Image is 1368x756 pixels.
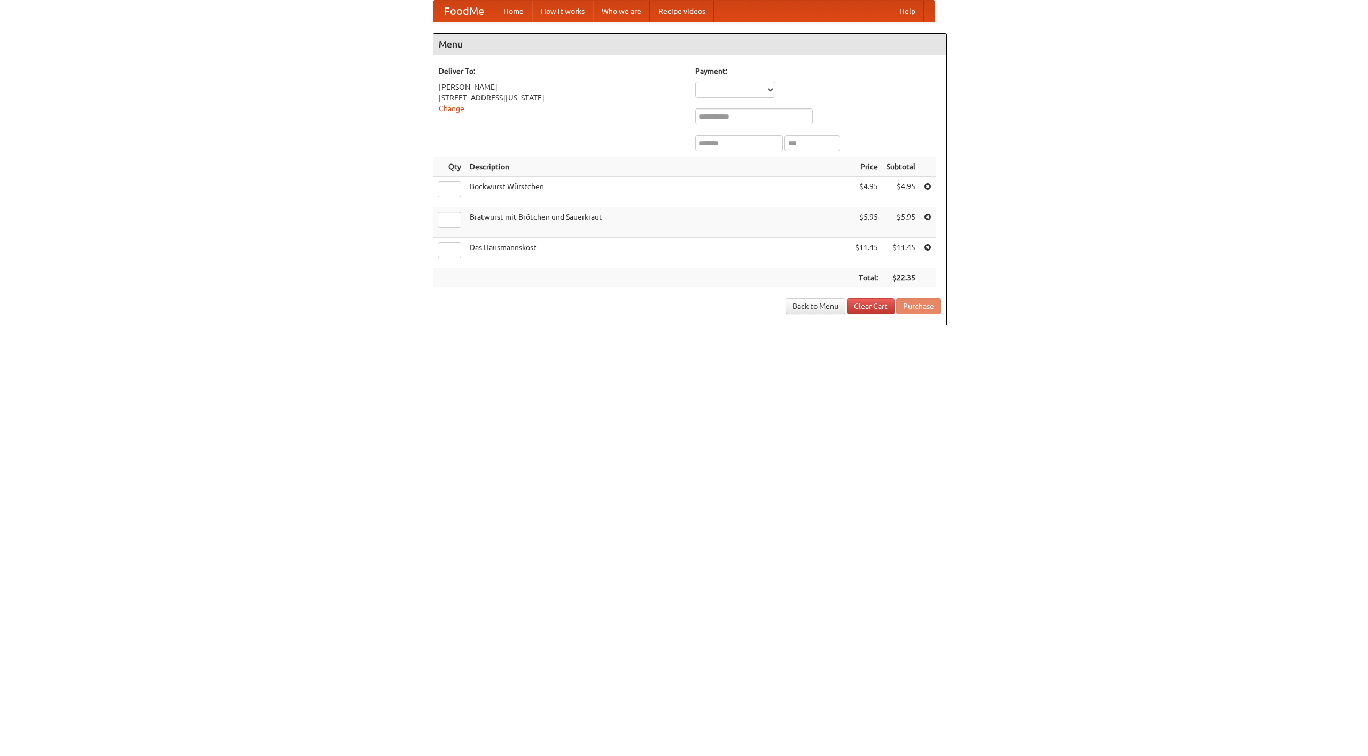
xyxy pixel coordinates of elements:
[593,1,650,22] a: Who we are
[882,238,920,268] td: $11.45
[847,298,895,314] a: Clear Cart
[433,34,946,55] h4: Menu
[439,104,464,113] a: Change
[851,238,882,268] td: $11.45
[439,82,685,92] div: [PERSON_NAME]
[439,66,685,76] h5: Deliver To:
[695,66,941,76] h5: Payment:
[532,1,593,22] a: How it works
[882,268,920,288] th: $22.35
[851,207,882,238] td: $5.95
[896,298,941,314] button: Purchase
[465,207,851,238] td: Bratwurst mit Brötchen und Sauerkraut
[882,177,920,207] td: $4.95
[882,157,920,177] th: Subtotal
[433,157,465,177] th: Qty
[495,1,532,22] a: Home
[851,177,882,207] td: $4.95
[786,298,845,314] a: Back to Menu
[891,1,924,22] a: Help
[882,207,920,238] td: $5.95
[465,157,851,177] th: Description
[465,238,851,268] td: Das Hausmannskost
[650,1,714,22] a: Recipe videos
[433,1,495,22] a: FoodMe
[465,177,851,207] td: Bockwurst Würstchen
[439,92,685,103] div: [STREET_ADDRESS][US_STATE]
[851,157,882,177] th: Price
[851,268,882,288] th: Total:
